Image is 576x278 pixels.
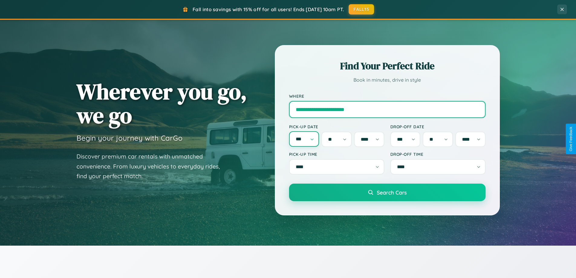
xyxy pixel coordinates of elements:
[289,152,384,157] label: Pick-up Time
[569,127,573,151] div: Give Feedback
[289,76,486,84] p: Book in minutes, drive in style
[76,133,183,142] h3: Begin your journey with CarGo
[289,59,486,73] h2: Find Your Perfect Ride
[390,152,486,157] label: Drop-off Time
[289,124,384,129] label: Pick-up Date
[289,184,486,201] button: Search Cars
[349,4,374,15] button: FALL15
[76,80,247,127] h1: Wherever you go, we go
[390,124,486,129] label: Drop-off Date
[193,6,344,12] span: Fall into savings with 15% off for all users! Ends [DATE] 10am PT.
[76,152,228,181] p: Discover premium car rentals with unmatched convenience. From luxury vehicles to everyday rides, ...
[377,189,407,196] span: Search Cars
[289,93,486,99] label: Where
